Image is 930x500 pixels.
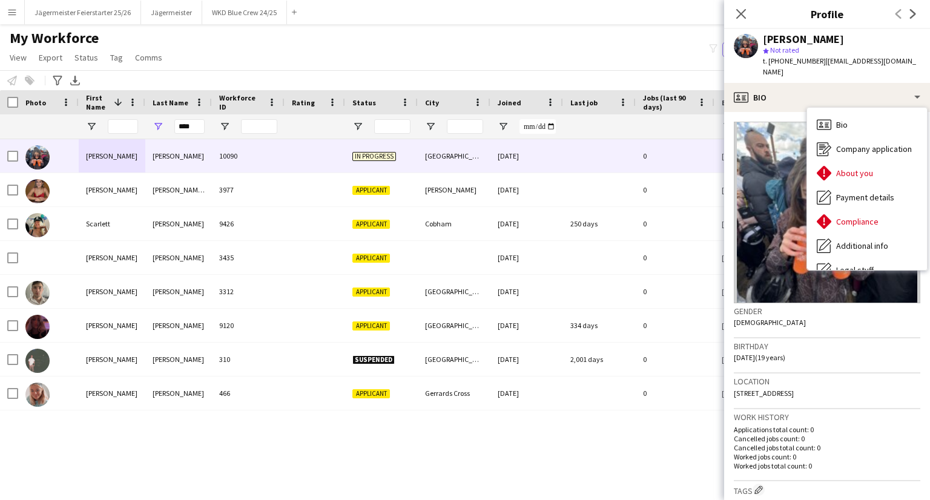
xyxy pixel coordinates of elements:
[636,207,714,240] div: 0
[141,1,202,24] button: Jägermeister
[498,98,521,107] span: Joined
[374,119,411,134] input: Status Filter Input
[734,443,920,452] p: Cancelled jobs total count: 0
[212,241,285,274] div: 3435
[807,234,927,258] div: Additional info
[807,137,927,161] div: Company application
[292,98,315,107] span: Rating
[490,139,563,173] div: [DATE]
[807,161,927,185] div: About you
[212,275,285,308] div: 3312
[490,241,563,274] div: [DATE]
[734,425,920,434] p: Applications total count: 0
[212,173,285,206] div: 3977
[425,98,439,107] span: City
[807,209,927,234] div: Compliance
[86,121,97,132] button: Open Filter Menu
[636,275,714,308] div: 0
[174,119,205,134] input: Last Name Filter Input
[79,241,145,274] div: [PERSON_NAME]
[25,315,50,339] img: holly bowen
[153,98,188,107] span: Last Name
[79,173,145,206] div: [PERSON_NAME]
[563,207,636,240] div: 250 days
[722,42,783,57] button: Everyone9,754
[563,343,636,376] div: 2,001 days
[145,139,212,173] div: [PERSON_NAME]
[25,145,50,169] img: Sophie Bowe
[10,52,27,63] span: View
[570,98,598,107] span: Last job
[490,207,563,240] div: [DATE]
[79,377,145,410] div: [PERSON_NAME]
[241,119,277,134] input: Workforce ID Filter Input
[145,343,212,376] div: [PERSON_NAME]
[39,52,62,63] span: Export
[108,119,138,134] input: First Name Filter Input
[352,98,376,107] span: Status
[110,52,123,63] span: Tag
[763,34,844,45] div: [PERSON_NAME]
[34,50,67,65] a: Export
[490,309,563,342] div: [DATE]
[79,343,145,376] div: [PERSON_NAME]
[836,119,848,130] span: Bio
[352,355,395,364] span: Suspended
[130,50,167,65] a: Comms
[25,349,50,373] img: Daniel Bower
[219,93,263,111] span: Workforce ID
[770,45,799,54] span: Not rated
[734,452,920,461] p: Worked jobs count: 0
[734,341,920,352] h3: Birthday
[807,113,927,137] div: Bio
[212,139,285,173] div: 10090
[25,213,50,237] img: Scarlett Bower
[25,98,46,107] span: Photo
[836,240,888,251] span: Additional info
[734,389,794,398] span: [STREET_ADDRESS]
[836,143,912,154] span: Company application
[519,119,556,134] input: Joined Filter Input
[153,121,163,132] button: Open Filter Menu
[86,93,109,111] span: First Name
[212,343,285,376] div: 310
[105,50,128,65] a: Tag
[212,207,285,240] div: 9426
[418,139,490,173] div: [GEOGRAPHIC_DATA]
[734,434,920,443] p: Cancelled jobs count: 0
[807,185,927,209] div: Payment details
[734,376,920,387] h3: Location
[447,119,483,134] input: City Filter Input
[145,241,212,274] div: [PERSON_NAME]
[734,412,920,423] h3: Work history
[145,207,212,240] div: [PERSON_NAME]
[734,353,785,362] span: [DATE] (19 years)
[836,192,894,203] span: Payment details
[352,288,390,297] span: Applicant
[79,139,145,173] div: [PERSON_NAME]
[70,50,103,65] a: Status
[145,173,212,206] div: [PERSON_NAME] [PERSON_NAME]
[212,377,285,410] div: 466
[636,377,714,410] div: 0
[636,343,714,376] div: 0
[219,121,230,132] button: Open Filter Menu
[50,73,65,88] app-action-btn: Advanced filters
[145,275,212,308] div: [PERSON_NAME]
[490,275,563,308] div: [DATE]
[352,186,390,195] span: Applicant
[636,139,714,173] div: 0
[25,383,50,407] img: Amy Bower
[418,343,490,376] div: [GEOGRAPHIC_DATA]
[490,343,563,376] div: [DATE]
[643,93,693,111] span: Jobs (last 90 days)
[79,275,145,308] div: [PERSON_NAME]
[212,309,285,342] div: 9120
[418,377,490,410] div: Gerrards Cross
[724,6,930,22] h3: Profile
[352,254,390,263] span: Applicant
[145,377,212,410] div: [PERSON_NAME]
[807,258,927,282] div: Legal stuff
[352,121,363,132] button: Open Filter Menu
[79,207,145,240] div: Scarlett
